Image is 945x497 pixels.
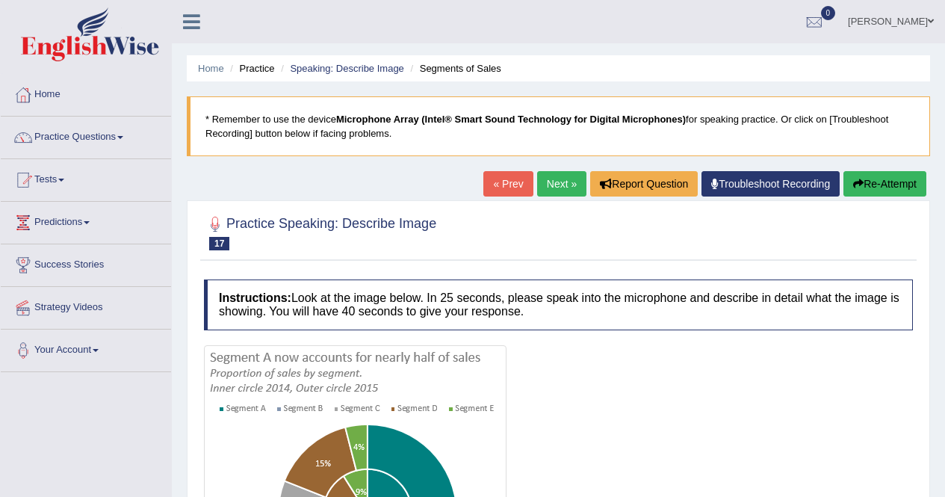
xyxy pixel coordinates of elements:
[483,171,533,197] a: « Prev
[204,213,436,250] h2: Practice Speaking: Describe Image
[198,63,224,74] a: Home
[1,202,171,239] a: Predictions
[209,237,229,250] span: 17
[336,114,686,125] b: Microphone Array (Intel® Smart Sound Technology for Digital Microphones)
[226,61,274,75] li: Practice
[204,280,913,330] h4: Look at the image below. In 25 seconds, please speak into the microphone and describe in detail w...
[1,330,171,367] a: Your Account
[843,171,926,197] button: Re-Attempt
[1,74,171,111] a: Home
[1,244,171,282] a: Success Stories
[1,159,171,197] a: Tests
[406,61,501,75] li: Segments of Sales
[1,117,171,154] a: Practice Questions
[701,171,840,197] a: Troubleshoot Recording
[290,63,403,74] a: Speaking: Describe Image
[1,287,171,324] a: Strategy Videos
[187,96,930,156] blockquote: * Remember to use the device for speaking practice. Or click on [Troubleshoot Recording] button b...
[821,6,836,20] span: 0
[537,171,586,197] a: Next »
[219,291,291,304] b: Instructions:
[590,171,698,197] button: Report Question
